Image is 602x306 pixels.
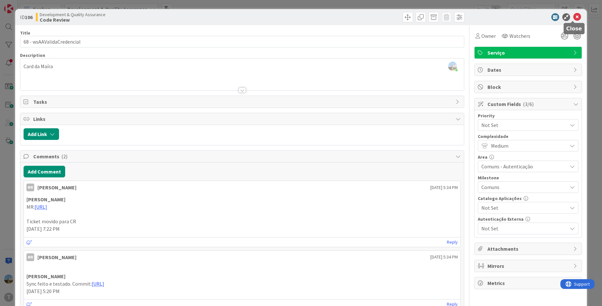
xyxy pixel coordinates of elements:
[478,134,578,139] div: Complexidade
[491,141,564,150] span: Medium
[40,12,105,17] span: Development & Quality Assurance
[26,273,65,280] strong: [PERSON_NAME]
[20,52,45,58] span: Description
[487,262,570,270] span: Mirrors
[92,280,104,287] a: [URL]
[478,175,578,180] div: Milestone
[487,83,570,91] span: Block
[24,166,65,177] button: Add Comment
[26,196,65,203] strong: [PERSON_NAME]
[487,100,570,108] span: Custom Fields
[61,153,67,160] span: ( 2 )
[25,14,33,20] b: 106
[487,245,570,253] span: Attachments
[33,98,453,106] span: Tasks
[40,17,105,22] b: Code Review
[26,204,35,210] span: MR:
[447,238,458,246] a: Reply
[37,253,76,261] div: [PERSON_NAME]
[430,254,458,260] span: [DATE] 5:34 PM
[430,184,458,191] span: [DATE] 5:34 PM
[26,184,34,191] div: MR
[24,128,59,140] button: Add Link
[37,184,76,191] div: [PERSON_NAME]
[487,279,570,287] span: Metrics
[20,36,465,47] input: type card name here...
[487,66,570,74] span: Dates
[448,62,457,71] img: rbRSAc01DXEKpQIPCc1LpL06ElWUjD6K.png
[481,224,564,233] span: Not Set
[478,196,578,201] div: Catalogo Aplicações
[26,226,60,232] span: [DATE] 7:22 PM
[26,280,92,287] span: Sync feito e testado. Commit:
[523,101,534,107] span: ( 3/6 )
[33,153,453,160] span: Comments
[481,183,564,192] span: Comuns
[478,217,578,221] div: Autenticação Externa
[481,32,496,40] span: Owner
[35,204,47,210] a: [URL]
[478,155,578,159] div: Area
[481,203,564,212] span: Not Set
[487,49,570,57] span: Serviço
[478,113,578,118] div: Priority
[26,218,76,225] span: Ticket movido para CR
[26,253,34,261] div: MR
[481,162,564,171] span: Comuns - Autenticação
[26,288,60,294] span: [DATE] 5:20 PM
[566,26,582,32] h5: Close
[24,63,461,70] p: Card da Maíra
[20,30,30,36] label: Title
[33,115,453,123] span: Links
[14,1,29,9] span: Support
[481,121,564,130] span: Not Set
[20,13,33,21] span: ID
[509,32,530,40] span: Watchers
